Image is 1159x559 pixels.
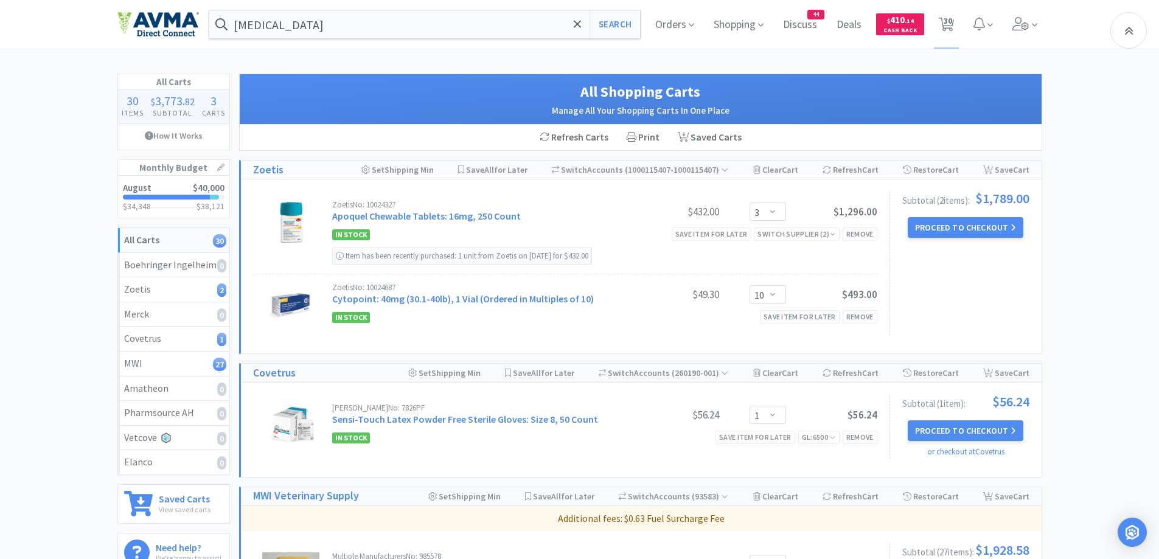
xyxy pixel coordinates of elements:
[117,12,199,37] img: e4e33dab9f054f5782a47901c742baa9_102.png
[902,395,1029,408] div: Subtotal ( 1 item ):
[159,491,211,504] h6: Saved Carts
[217,259,226,273] i: 0
[217,456,226,470] i: 0
[782,491,798,502] span: Cart
[533,491,594,502] span: Save for Later
[118,352,229,377] a: MWI27
[628,204,719,219] div: $432.00
[862,491,879,502] span: Cart
[1013,367,1029,378] span: Cart
[252,103,1029,118] h2: Manage All Your Shopping Carts In One Place
[484,164,494,175] span: All
[902,192,1029,205] div: Subtotal ( 2 item s ):
[124,356,223,372] div: MWI
[253,161,284,179] a: Zoetis
[983,161,1029,179] div: Save
[531,125,618,150] div: Refresh Carts
[823,487,879,505] div: Refresh
[118,401,229,426] a: Pharmsource AH0
[118,107,147,119] h4: Items
[531,367,541,378] span: All
[832,19,866,30] a: Deals
[561,164,587,175] span: Switch
[942,491,959,502] span: Cart
[253,487,359,505] a: MWI Veterinary Supply
[408,364,481,382] div: Shipping Min
[332,210,521,222] a: Apoquel Chewable Tablets: 16mg, 250 Count
[628,287,719,302] div: $49.30
[1118,518,1147,547] div: Open Intercom Messenger
[876,8,924,41] a: $410.14Cash Back
[213,358,226,371] i: 27
[118,327,229,352] a: Covetrus1
[159,504,211,515] p: View saved carts
[217,333,226,346] i: 1
[332,432,370,443] span: In Stock
[252,80,1029,103] h1: All Shopping Carts
[270,283,312,326] img: d68059bb95f34f6ca8f79a017dff92f3_527055.jpeg
[197,202,224,210] h3: $
[983,487,1029,505] div: Save
[905,17,914,25] span: . 14
[124,331,223,347] div: Covetrus
[975,192,1029,205] span: $1,789.00
[628,491,654,502] span: Switch
[332,413,598,425] a: Sensi-Touch Latex Powder Free Sterile Gloves: Size 8, 50 Count
[847,408,877,422] span: $56.24
[118,377,229,401] a: Amatheon0
[778,19,822,30] a: Discuss44
[619,487,729,505] div: Accounts
[1013,164,1029,175] span: Cart
[552,161,729,179] div: Accounts
[217,383,226,396] i: 0
[124,257,223,273] div: Boehringer Ingelheim
[124,405,223,421] div: Pharmsource AH
[253,364,296,382] h1: Covetrus
[118,450,229,474] a: Elanco0
[942,367,959,378] span: Cart
[934,21,959,32] a: 30
[118,160,229,176] h1: Monthly Budget
[332,248,592,265] div: Item has been recently purchased: 1 unit from Zoetis on [DATE] for $432.00
[209,10,641,38] input: Search by item, sku, manufacturer, ingredient, size...
[123,201,151,212] span: $34,348
[419,367,431,378] span: Set
[782,164,798,175] span: Cart
[599,364,729,382] div: Accounts
[118,228,229,253] a: All Carts30
[217,283,226,297] i: 2
[760,310,840,323] div: Save item for later
[147,107,198,119] h4: Subtotal
[124,234,159,246] strong: All Carts
[802,432,836,442] span: GL: 6500
[590,10,640,38] button: Search
[198,107,229,119] h4: Carts
[843,310,877,323] div: Remove
[902,543,1029,557] div: Subtotal ( 27 item s ):
[690,491,728,502] span: ( 93583 )
[843,431,877,443] div: Remove
[551,491,561,502] span: All
[117,484,230,524] a: Saved CartsView saved carts
[623,164,728,175] span: ( 1000115407-1000115407 )
[332,293,594,305] a: Cytopoint: 40mg (30.1-40lb), 1 Vial (Ordered in Multiples of 10)
[672,227,751,240] div: Save item for later
[834,205,877,218] span: $1,296.00
[862,367,879,378] span: Cart
[942,164,959,175] span: Cart
[118,302,229,327] a: Merck0
[201,201,224,212] span: 38,121
[211,93,217,108] span: 3
[1013,491,1029,502] span: Cart
[887,14,914,26] span: 410
[908,217,1023,238] button: Proceed to Checkout
[608,367,634,378] span: Switch
[715,431,795,443] div: Save item for later
[983,364,1029,382] div: Save
[246,511,1037,527] p: Additional fees: $0.63 Fuel Surcharge Fee
[823,364,879,382] div: Refresh
[618,125,669,150] div: Print
[842,288,877,301] span: $493.00
[428,487,501,505] div: Shipping Min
